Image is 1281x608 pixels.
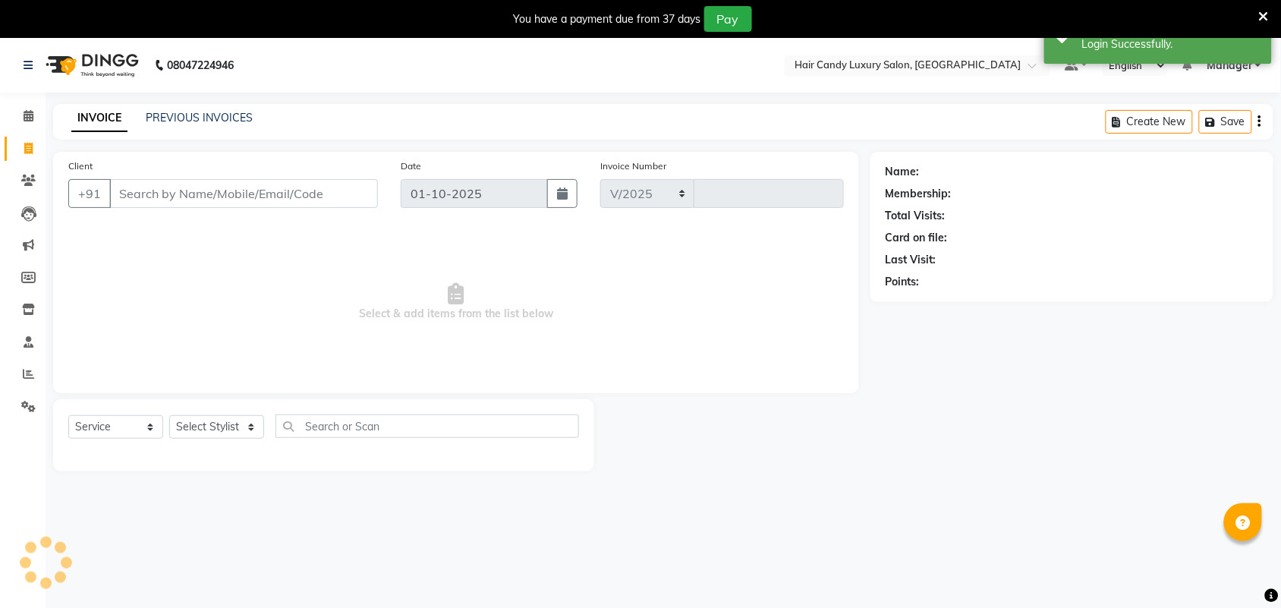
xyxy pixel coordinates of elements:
[886,274,920,290] div: Points:
[109,179,378,208] input: Search by Name/Mobile/Email/Code
[704,6,752,32] button: Pay
[1082,36,1261,52] div: Login Successfully.
[886,164,920,180] div: Name:
[1199,110,1252,134] button: Save
[167,44,234,87] b: 08047224946
[401,159,421,173] label: Date
[514,11,701,27] div: You have a payment due from 37 days
[1106,110,1193,134] button: Create New
[39,44,143,87] img: logo
[71,105,127,132] a: INVOICE
[886,230,948,246] div: Card on file:
[68,159,93,173] label: Client
[886,186,952,202] div: Membership:
[68,226,844,378] span: Select & add items from the list below
[68,179,111,208] button: +91
[275,414,579,438] input: Search or Scan
[600,159,666,173] label: Invoice Number
[886,252,936,268] div: Last Visit:
[886,208,946,224] div: Total Visits:
[1207,58,1252,74] span: Manager
[146,111,253,124] a: PREVIOUS INVOICES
